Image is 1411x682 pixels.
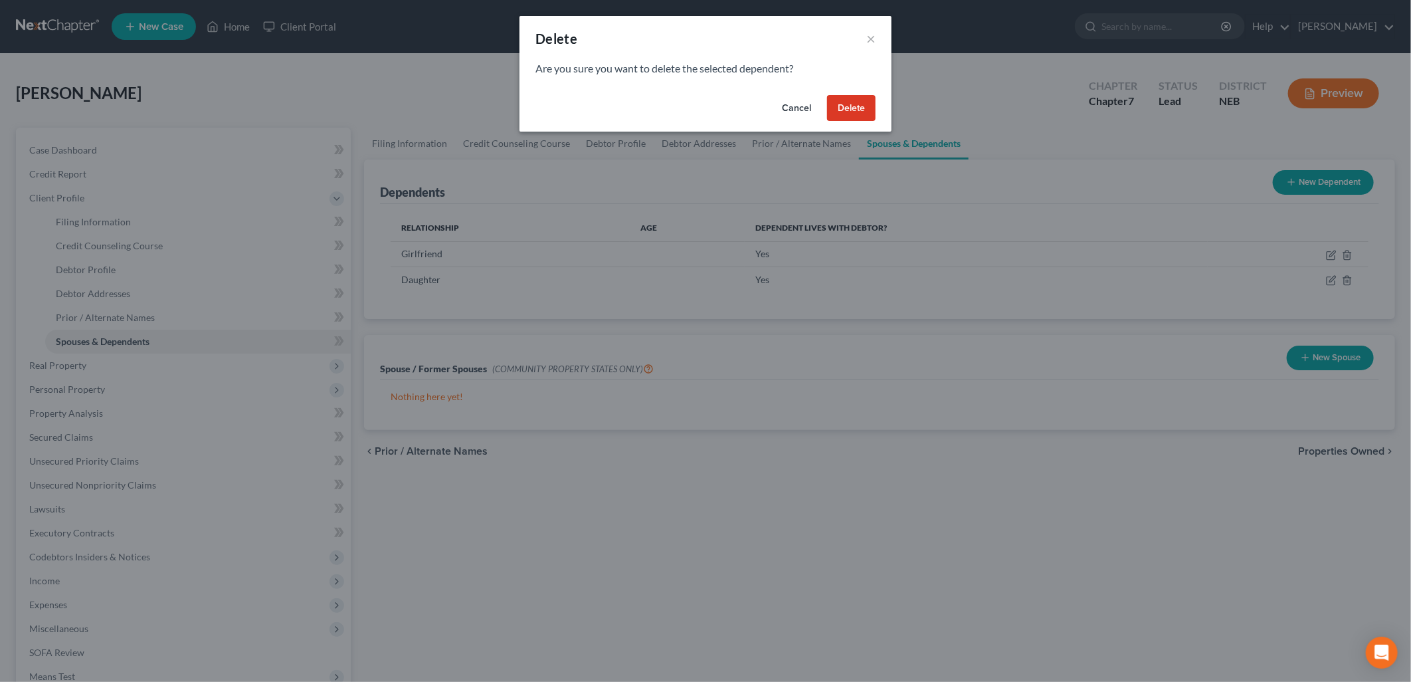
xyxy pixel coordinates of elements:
[535,29,577,48] div: Delete
[866,31,876,47] button: ×
[827,95,876,122] button: Delete
[1366,637,1398,669] div: Open Intercom Messenger
[535,61,876,76] p: Are you sure you want to delete the selected dependent?
[771,95,822,122] button: Cancel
